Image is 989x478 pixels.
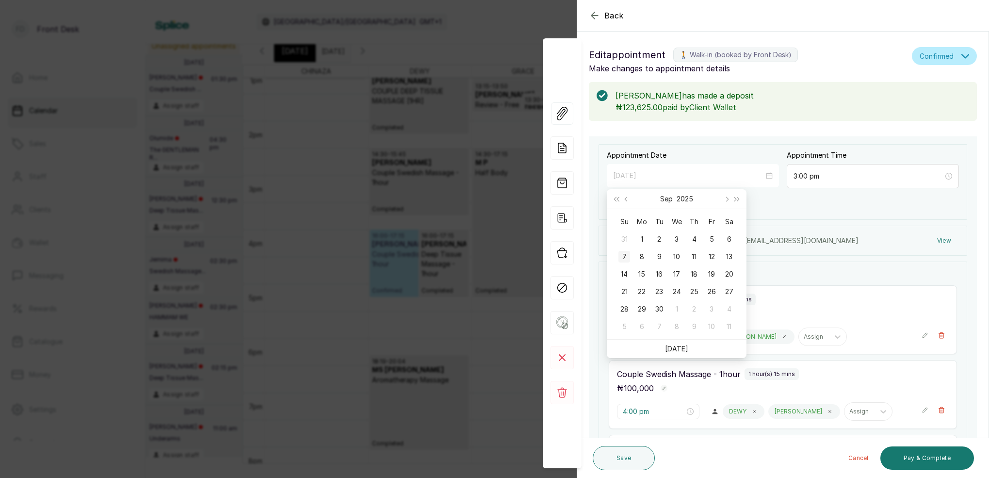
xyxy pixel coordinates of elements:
td: 2025-09-30 [650,300,668,318]
td: 2025-09-09 [650,248,668,265]
td: 2025-10-04 [720,300,738,318]
button: Pay & Complete [880,446,974,470]
div: 22 [636,286,648,297]
div: 11 [723,321,735,332]
div: 2 [653,233,665,245]
input: Select date [613,170,764,181]
td: 2025-10-10 [703,318,720,335]
div: 8 [671,321,682,332]
div: 4 [688,233,700,245]
p: [PERSON_NAME] [775,408,822,415]
td: 2025-10-05 [616,318,633,335]
th: Mo [633,213,650,231]
td: 2025-09-13 [720,248,738,265]
p: DEWY [729,408,746,415]
p: Couple Swedish Massage - 1hour [617,368,741,380]
div: 18 [688,268,700,280]
div: 10 [706,321,717,332]
label: Appointment Time [787,150,846,160]
td: 2025-09-24 [668,283,685,300]
td: 2025-09-29 [633,300,650,318]
td: 2025-09-02 [650,231,668,248]
div: 9 [688,321,700,332]
span: Confirmed [920,51,954,61]
td: 2025-09-06 [720,231,738,248]
button: Save [593,446,655,470]
div: 11 [688,251,700,263]
div: 19 [706,268,717,280]
td: 2025-09-19 [703,265,720,283]
div: 21 [618,286,630,297]
button: Previous month (PageUp) [621,189,632,209]
button: Choose a month [660,189,673,209]
td: 2025-10-11 [720,318,738,335]
div: 1 [671,303,682,315]
p: ₦123,625.00 paid by Client Wallet [616,101,969,113]
td: 2025-10-02 [685,300,703,318]
button: Choose a year [677,189,693,209]
th: Fr [703,213,720,231]
div: 17 [671,268,682,280]
div: 26 [706,286,717,297]
th: Sa [720,213,738,231]
input: Select time [623,406,685,417]
div: 8 [636,251,648,263]
div: 3 [671,233,682,245]
div: 12 [706,251,717,263]
th: Tu [650,213,668,231]
td: 2025-10-07 [650,318,668,335]
div: 9 [653,251,665,263]
div: 4 [723,303,735,315]
span: Back [604,10,624,21]
td: 2025-08-31 [616,231,633,248]
div: 5 [618,321,630,332]
div: 7 [653,321,665,332]
div: 14 [618,268,630,280]
input: Select time [794,171,943,181]
td: 2025-09-23 [650,283,668,300]
div: 27 [723,286,735,297]
label: 🚶 Walk-in (booked by Front Desk) [673,48,798,62]
a: [DATE] [665,345,688,353]
td: 2025-09-16 [650,265,668,283]
td: 2025-09-22 [633,283,650,300]
td: 2025-09-03 [668,231,685,248]
td: 2025-10-06 [633,318,650,335]
div: 2 [688,303,700,315]
td: 2025-10-09 [685,318,703,335]
button: Next year (Control + right) [732,189,743,209]
td: 2025-09-15 [633,265,650,283]
button: View [929,232,959,249]
div: 7 [618,251,630,263]
div: 23 [653,286,665,297]
div: 29 [636,303,648,315]
td: 2025-09-10 [668,248,685,265]
div: 10 [671,251,682,263]
td: 2025-10-01 [668,300,685,318]
div: 15 [636,268,648,280]
div: 6 [636,321,648,332]
th: Th [685,213,703,231]
span: +234 8139410201 | [EMAIL_ADDRESS][DOMAIN_NAME] [689,236,859,245]
td: 2025-10-08 [668,318,685,335]
th: We [668,213,685,231]
button: Confirmed [912,47,977,65]
span: 100,000 [624,383,654,393]
td: 2025-09-05 [703,231,720,248]
td: 2025-09-07 [616,248,633,265]
div: 31 [618,233,630,245]
td: 2025-09-26 [703,283,720,300]
td: 2025-09-14 [616,265,633,283]
div: 13 [723,251,735,263]
td: 2025-09-12 [703,248,720,265]
td: 2025-09-04 [685,231,703,248]
td: 2025-09-01 [633,231,650,248]
div: 28 [618,303,630,315]
td: 2025-09-25 [685,283,703,300]
td: 2025-09-11 [685,248,703,265]
div: 24 [671,286,682,297]
td: 2025-09-20 [720,265,738,283]
td: 2025-09-27 [720,283,738,300]
p: [PERSON_NAME] has made a deposit [616,90,969,101]
td: 2025-10-03 [703,300,720,318]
